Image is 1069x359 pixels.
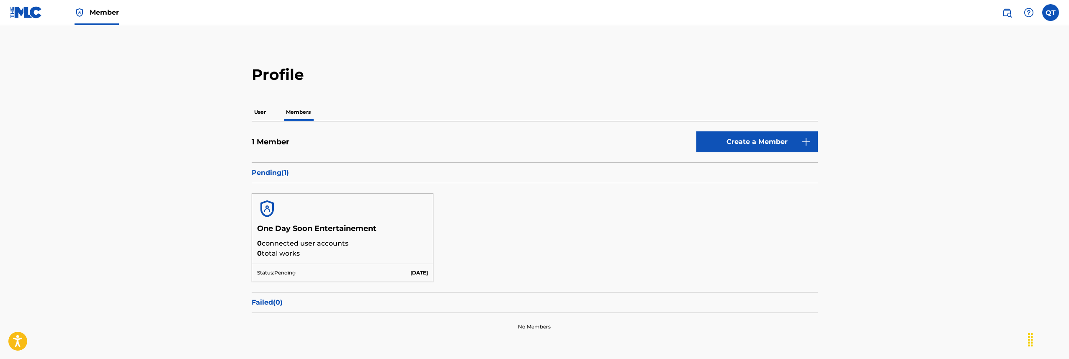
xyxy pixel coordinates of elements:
[1024,327,1037,352] div: Drag
[1046,230,1069,301] iframe: Resource Center
[252,103,268,121] p: User
[75,8,85,18] img: Top Rightsholder
[1042,4,1059,21] div: User Menu
[1024,8,1034,18] img: help
[252,65,818,84] h2: Profile
[257,238,428,249] p: connected user accounts
[257,249,428,259] p: total works
[10,6,42,18] img: MLC Logo
[257,249,262,257] span: 0
[257,199,277,219] img: account
[252,168,818,178] p: Pending ( 1 )
[1002,8,1012,18] img: search
[1027,319,1069,359] iframe: Chat Widget
[518,323,551,331] p: No Members
[410,269,428,277] p: [DATE]
[252,137,289,147] h5: 1 Member
[283,103,313,121] p: Members
[696,131,818,152] a: Create a Member
[801,137,811,147] img: 9d2ae6d4665cec9f34b9.svg
[257,224,428,238] h5: One Day Soon Entertainement
[90,8,119,17] span: Member
[1020,4,1037,21] div: Help
[999,4,1015,21] a: Public Search
[252,297,818,308] p: Failed ( 0 )
[257,239,262,247] span: 0
[257,269,296,277] p: Status: Pending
